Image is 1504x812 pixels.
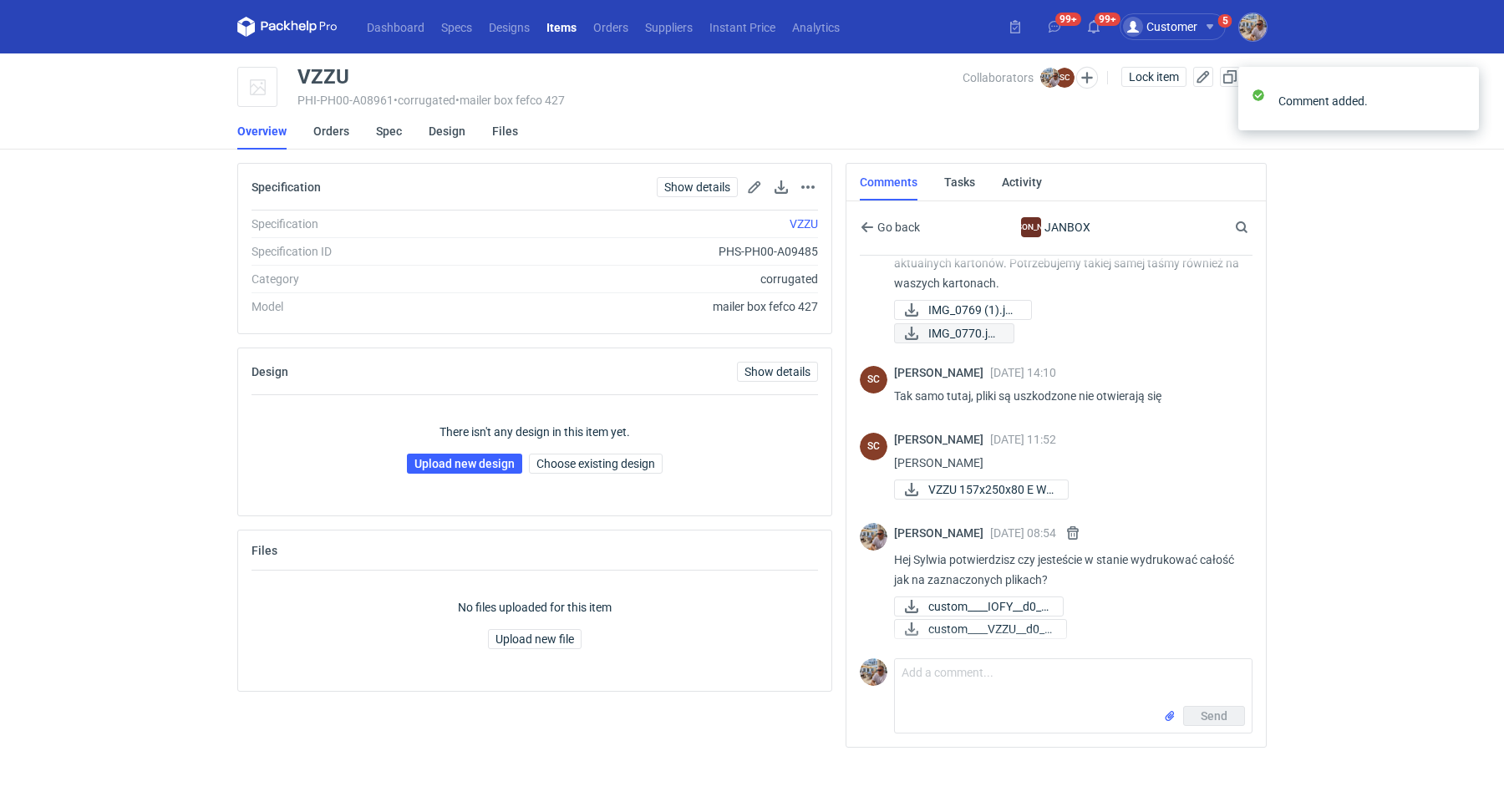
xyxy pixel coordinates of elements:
button: Edit item [1193,67,1213,87]
div: Specification [252,216,478,232]
button: Upload new file [488,629,582,649]
a: Suppliers [637,17,701,37]
div: Specification ID [252,243,478,260]
a: Show details [737,362,818,382]
div: JANBOX [975,217,1138,237]
div: Customer [1123,17,1197,37]
p: Tak samo tutaj, pliki są uszkodzone nie otwierają się [894,386,1239,406]
button: Actions [798,177,818,197]
div: VZZU 157x250x80 E Wykrojnik.pdf [894,480,1061,500]
a: Spec [376,113,402,150]
a: Show details [657,177,738,197]
p: Hej Sylwia potwierdzisz czy jesteście w stanie wydrukować całość jak na zaznaczonych plikach? [894,550,1239,590]
p: [PERSON_NAME] [894,453,1239,473]
button: Customer5 [1120,13,1239,40]
a: Tasks [944,164,975,200]
button: Edit collaborators [1076,67,1098,89]
span: • mailer box fefco 427 [455,94,565,107]
a: VZZU 157x250x80 E Wy... [894,480,1069,500]
div: VZZU [297,67,349,87]
button: Lock item [1121,67,1186,87]
button: close [1454,92,1466,109]
a: Upload new design [407,454,522,474]
span: Go back [874,221,920,233]
a: Orders [585,17,637,37]
div: PHS-PH00-A09485 [478,243,818,260]
button: 99+ [1080,13,1107,40]
span: [PERSON_NAME] [894,366,990,379]
div: corrugated [478,271,818,287]
svg: Packhelp Pro [237,17,338,37]
div: Model [252,298,478,315]
button: Choose existing design [529,454,663,474]
span: Send [1201,710,1227,722]
span: custom____VZZU__d0__... [928,620,1053,638]
a: IMG_0769 (1).jpeg [894,300,1032,320]
img: Michał Palasek [860,523,887,551]
button: custom____IOFY__d0__... [894,596,1064,617]
p: There isn't any design in this item yet. [440,424,630,440]
a: Analytics [784,17,848,37]
div: mailer box fefco 427 [478,298,818,315]
div: Sylwia Cichórz [860,433,887,460]
span: IMG_0770.jpeg [928,324,1000,343]
span: Collaborators [963,71,1034,84]
a: Specs [433,17,480,37]
span: Choose existing design [536,458,655,469]
img: Michał Palasek [860,658,887,686]
a: Overview [237,113,287,150]
div: custom____IOFY__d0__oR915760364.pdf [894,596,1061,617]
a: Dashboard [358,17,433,37]
a: IMG_0770.jpeg [894,323,1014,343]
a: Comments [860,164,917,200]
span: [DATE] 14:10 [990,366,1056,379]
h2: Specification [252,180,321,194]
button: custom____VZZU__d0__... [894,619,1067,639]
button: Go back [860,217,921,237]
button: 99+ [1041,13,1068,40]
input: Search [1232,217,1285,237]
span: VZZU 157x250x80 E Wy... [928,480,1054,499]
h2: Files [252,544,277,557]
figcaption: [PERSON_NAME] [1021,217,1041,237]
a: VZZU [790,217,818,231]
a: Files [492,113,518,150]
span: [DATE] 11:52 [990,433,1056,446]
span: Upload new file [495,633,574,645]
button: Send [1183,706,1245,726]
a: Design [429,113,465,150]
div: Sylwia Cichórz [860,366,887,393]
button: Duplicate Item [1220,67,1240,87]
span: custom____IOFY__d0__... [928,597,1049,616]
a: Designs [480,17,538,37]
span: • corrugated [394,94,455,107]
figcaption: SC [1054,68,1075,88]
div: Category [252,271,478,287]
div: 5 [1222,15,1228,27]
button: Edit spec [744,177,765,197]
figcaption: SC [860,366,887,393]
figcaption: SC [860,433,887,460]
div: JANBOX [1021,217,1041,237]
span: [PERSON_NAME] [894,433,990,446]
a: Instant Price [701,17,784,37]
a: Orders [313,113,349,150]
h2: Design [252,365,288,378]
span: [DATE] 08:54 [990,526,1056,540]
img: Michał Palasek [1040,68,1060,88]
div: Comment added. [1278,93,1454,109]
p: No files uploaded for this item [458,599,612,616]
span: Lock item [1129,71,1179,83]
span: IMG_0769 (1).jpeg [928,301,1018,319]
span: [PERSON_NAME] [894,526,990,540]
a: Activity [1002,164,1042,200]
button: Download specification [771,177,791,197]
a: Items [538,17,585,37]
img: Michał Palasek [1239,13,1267,41]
